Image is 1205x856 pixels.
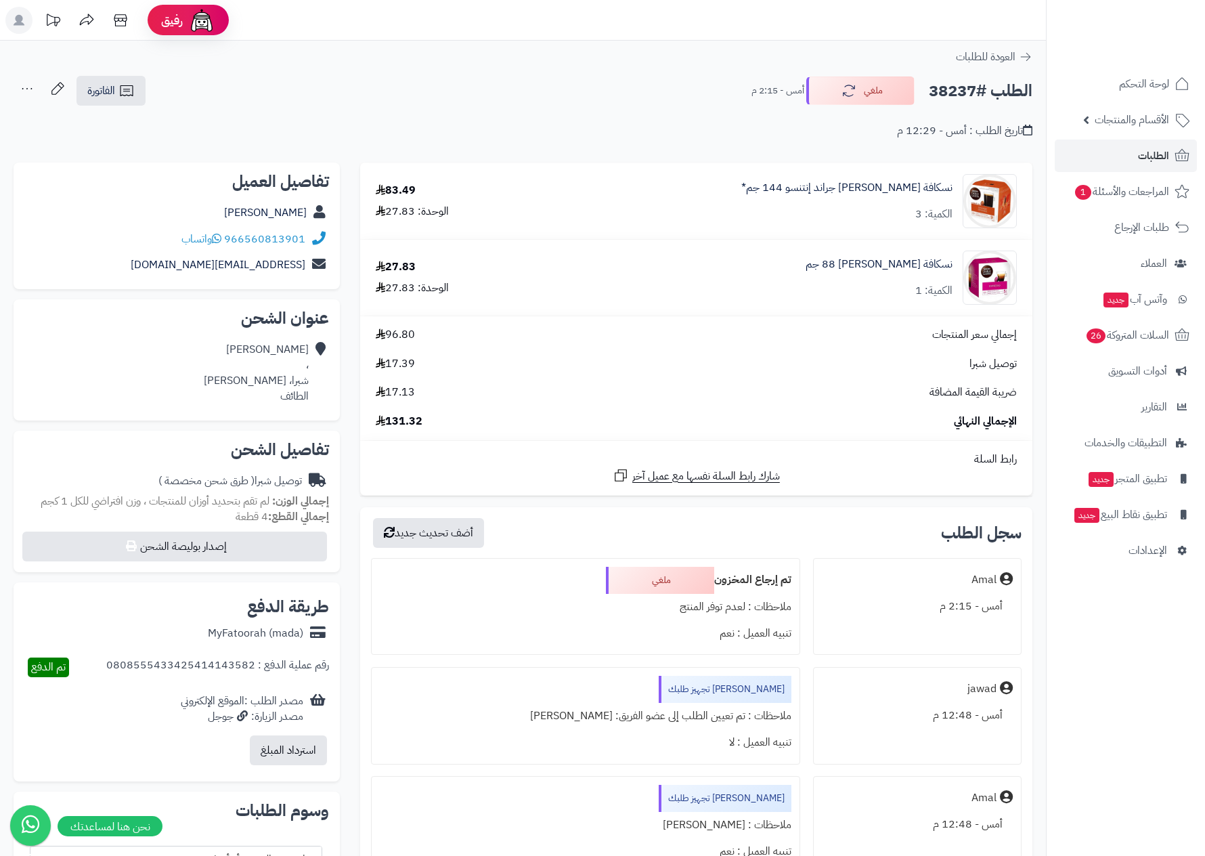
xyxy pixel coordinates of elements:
div: مصدر الزيارة: جوجل [181,709,303,725]
b: تم إرجاع المخزون [714,572,791,588]
a: شارك رابط السلة نفسها مع عميل آخر [613,467,780,484]
div: Amal [971,572,996,588]
span: رفيق [161,12,183,28]
div: [PERSON_NAME] تجهيز طلبك [659,785,791,812]
div: تنبيه العميل : لا [380,729,791,756]
div: رابط السلة [366,452,1027,467]
span: ضريبة القيمة المضافة [929,385,1017,400]
div: أمس - 2:15 م [822,593,1013,620]
div: ملاحظات : تم تعيين الطلب إلى عضو الفريق: [PERSON_NAME] [380,703,791,729]
span: 17.39 [376,356,415,372]
span: إجمالي سعر المنتجات [932,327,1017,343]
a: العملاء [1055,247,1197,280]
h2: عنوان الشحن [24,310,329,326]
span: الإجمالي النهائي [954,414,1017,429]
a: الطلبات [1055,140,1197,172]
a: الإعدادات [1055,534,1197,567]
button: إصدار بوليصة الشحن [22,532,327,561]
a: تطبيق نقاط البيعجديد [1055,498,1197,531]
a: تحديثات المنصة [36,7,70,37]
h2: تفاصيل الشحن [24,442,329,458]
div: الوحدة: 27.83 [376,204,449,219]
a: نسكافة [PERSON_NAME] 88 جم [806,257,952,272]
span: طلبات الإرجاع [1114,218,1169,237]
span: 17.13 [376,385,415,400]
button: استرداد المبلغ [250,735,327,765]
span: وآتس آب [1102,290,1167,309]
div: رقم عملية الدفع : 0808555433425414143582 [106,658,329,677]
div: تاريخ الطلب : أمس - 12:29 م [897,123,1032,139]
div: MyFatoorah (mada) [208,626,303,641]
span: جديد [1089,472,1114,487]
span: الطلبات [1138,146,1169,165]
h3: سجل الطلب [941,525,1022,541]
span: 96.80 [376,327,415,343]
span: الفاتورة [87,83,115,99]
span: لم تقم بتحديد أوزان للمنتجات ، وزن افتراضي للكل 1 كجم [41,493,269,509]
span: ( طرق شحن مخصصة ) [158,473,255,489]
a: تطبيق المتجرجديد [1055,463,1197,495]
div: [PERSON_NAME] ، شبرا، [PERSON_NAME] الطائف [204,342,309,404]
span: جديد [1103,293,1129,307]
a: التقارير [1055,391,1197,423]
a: 966560813901 [224,231,305,247]
img: 3019dceaa6b2fc674ce70bab7ba955dcfaaf-90x90.jpg [963,251,1016,305]
span: الأقسام والمنتجات [1095,110,1169,129]
span: 1 [1075,185,1091,200]
span: 131.32 [376,414,422,429]
span: توصيل شبرا [969,356,1017,372]
a: نسكافة [PERSON_NAME] جراند إنتنسو 144 جم* [741,180,952,196]
h2: طريقة الدفع [247,599,329,615]
span: تطبيق نقاط البيع [1073,505,1167,524]
button: أضف تحديث جديد [373,518,484,548]
div: تنبيه العميل : نعم [380,620,791,647]
h2: تفاصيل العميل [24,173,329,190]
a: السلات المتروكة26 [1055,319,1197,351]
img: logo-2.png [1113,37,1192,65]
div: ملاحظات : لعدم توفر المنتج [380,594,791,620]
span: التطبيقات والخدمات [1084,433,1167,452]
span: العملاء [1141,254,1167,273]
small: أمس - 2:15 م [751,84,804,98]
a: الفاتورة [76,76,146,106]
div: الكمية: 3 [915,207,952,222]
div: [PERSON_NAME] تجهيز طلبك [659,676,791,703]
div: jawad [967,681,996,697]
a: العودة للطلبات [956,49,1032,65]
a: لوحة التحكم [1055,68,1197,100]
strong: إجمالي القطع: [268,509,329,525]
img: 1677584241-%D8%A7%D9%84%D8%AA%D9%82%D8%A7%D8%B7%20%D8%A7%D9%84%D9%88%D9%8A%D8%A8_28-2-2023_143343... [963,174,1016,228]
span: أدوات التسويق [1108,362,1167,381]
a: التطبيقات والخدمات [1055,427,1197,459]
span: الإعدادات [1129,541,1167,560]
div: 27.83 [376,259,416,275]
div: الكمية: 1 [915,283,952,299]
div: ملغي [606,567,714,594]
a: [EMAIL_ADDRESS][DOMAIN_NAME] [131,257,305,273]
a: [PERSON_NAME] [224,205,307,221]
div: الوحدة: 27.83 [376,280,449,296]
a: أدوات التسويق [1055,355,1197,387]
span: السلات المتروكة [1085,326,1169,345]
button: ملغي [806,77,915,105]
a: واتساب [181,231,221,247]
div: أمس - 12:48 م [822,811,1013,838]
div: ملاحظات : [PERSON_NAME] [380,812,791,838]
span: التقارير [1141,398,1167,416]
span: لوحة التحكم [1119,74,1169,93]
h2: وسوم الطلبات [24,802,329,819]
a: المراجعات والأسئلة1 [1055,175,1197,208]
strong: إجمالي الوزن: [272,493,329,509]
img: ai-face.png [188,7,215,34]
span: العودة للطلبات [956,49,1015,65]
span: جديد [1074,508,1099,523]
span: تم الدفع [31,659,66,675]
div: مصدر الطلب :الموقع الإلكتروني [181,693,303,725]
h2: الطلب #38237 [929,77,1032,105]
span: شارك رابط السلة نفسها مع عميل آخر [632,469,780,484]
div: توصيل شبرا [158,473,302,489]
span: تطبيق المتجر [1087,469,1167,488]
span: المراجعات والأسئلة [1074,182,1169,201]
a: وآتس آبجديد [1055,283,1197,316]
div: 83.49 [376,183,416,198]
